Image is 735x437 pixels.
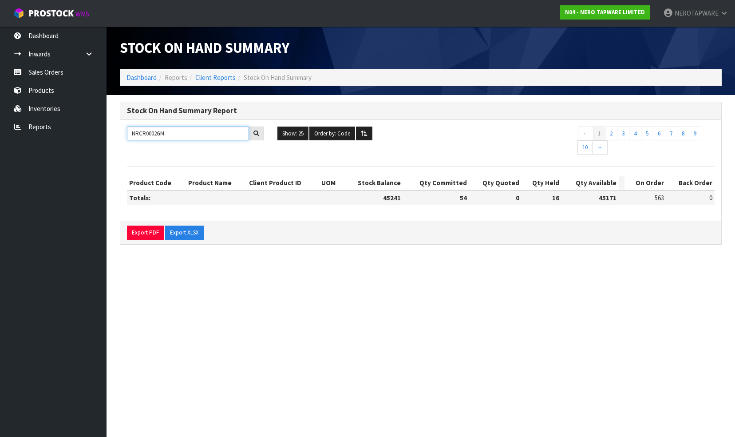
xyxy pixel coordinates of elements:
a: 2 [605,127,617,141]
th: Qty Committed [403,176,469,190]
a: 5 [641,127,653,141]
small: WMS [75,10,89,18]
th: Client Product ID [247,176,319,190]
a: 9 [689,127,701,141]
strong: 0 [516,194,519,202]
button: Show: 25 [277,127,308,141]
strong: 45171 [599,194,616,202]
a: ← [578,127,593,141]
span: Stock On Hand Summary [244,73,312,82]
button: Export XLSX [165,226,204,240]
nav: Page navigation [578,127,715,157]
th: UOM [319,176,343,190]
a: 3 [617,127,629,141]
a: 1 [593,127,605,141]
span: 0 [709,194,712,202]
strong: 54 [460,194,467,202]
th: Product Code [127,176,186,190]
strong: N04 - NERO TAPWARE LIMITED [565,8,645,16]
img: cube-alt.png [13,8,24,19]
a: 10 [577,140,593,155]
span: 563 [655,194,664,202]
th: Product Name [186,176,247,190]
span: ProStock [28,8,74,19]
a: 6 [653,127,665,141]
h3: Stock On Hand Summary Report [127,107,715,115]
th: Qty Available [561,176,619,190]
span: Stock On Hand Summary [120,39,289,57]
th: Qty Held [522,176,561,190]
a: Client Reports [195,73,236,82]
a: Dashboard [126,73,157,82]
th: Stock Balance [343,176,403,190]
a: 4 [629,127,641,141]
button: Order by: Code [309,127,355,141]
a: → [592,140,608,155]
th: Qty Quoted [469,176,522,190]
th: On Order [624,176,666,190]
button: Export PDF [127,226,164,240]
strong: 16 [552,194,559,202]
th: Back Order [666,176,715,190]
span: NEROTAPWARE [675,9,719,17]
span: Reports [165,73,187,82]
a: 7 [665,127,677,141]
a: 8 [677,127,689,141]
strong: 45241 [383,194,401,202]
input: Search [127,127,249,140]
strong: Totals: [129,194,150,202]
